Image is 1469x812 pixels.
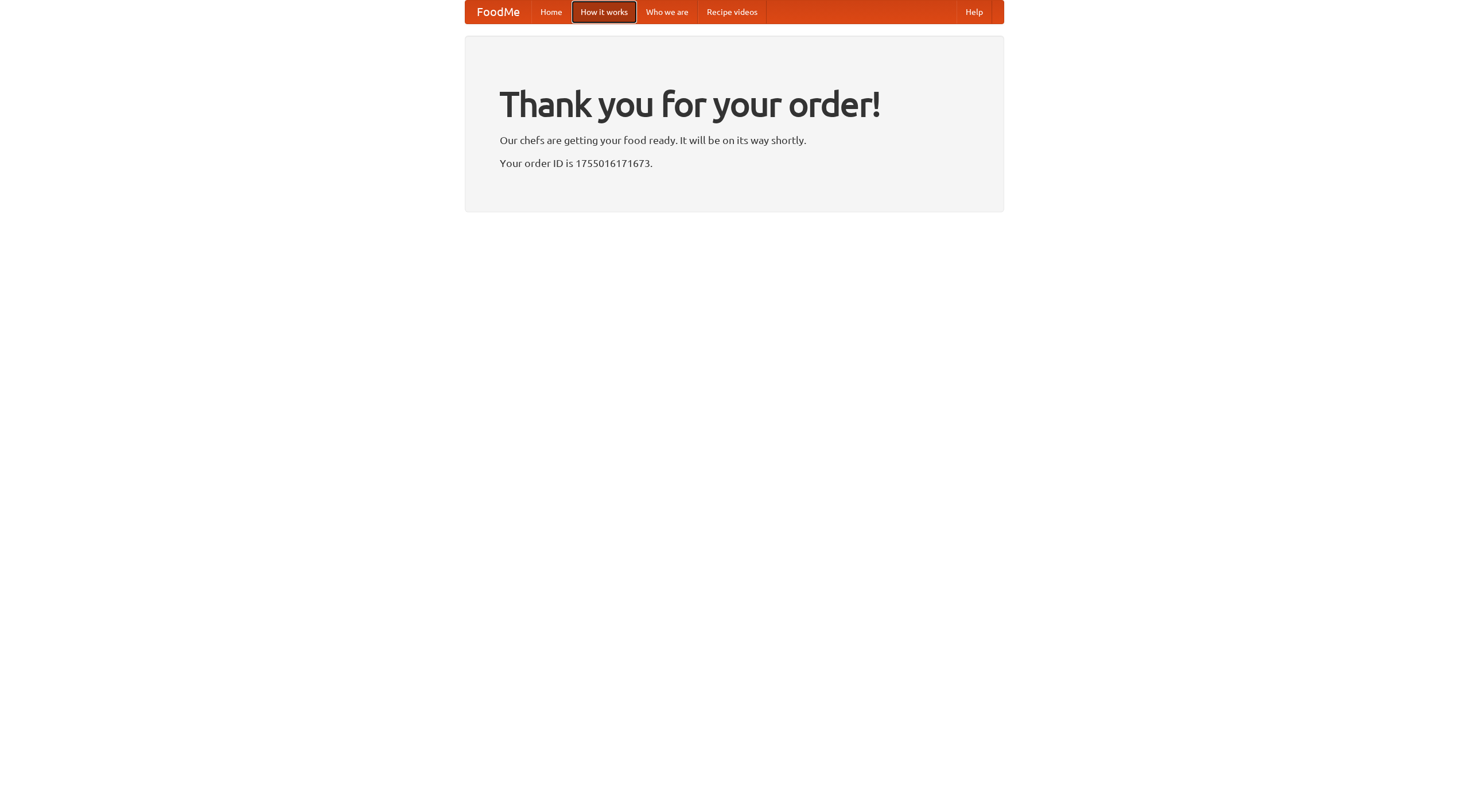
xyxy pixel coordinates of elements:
[465,1,531,24] a: FoodMe
[500,154,969,172] p: Your order ID is 1755016171673.
[500,131,969,149] p: Our chefs are getting your food ready. It will be on its way shortly.
[500,76,969,131] h1: Thank you for your order!
[637,1,698,24] a: Who we are
[957,1,992,24] a: Help
[572,1,637,24] a: How it works
[531,1,572,24] a: Home
[698,1,767,24] a: Recipe videos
